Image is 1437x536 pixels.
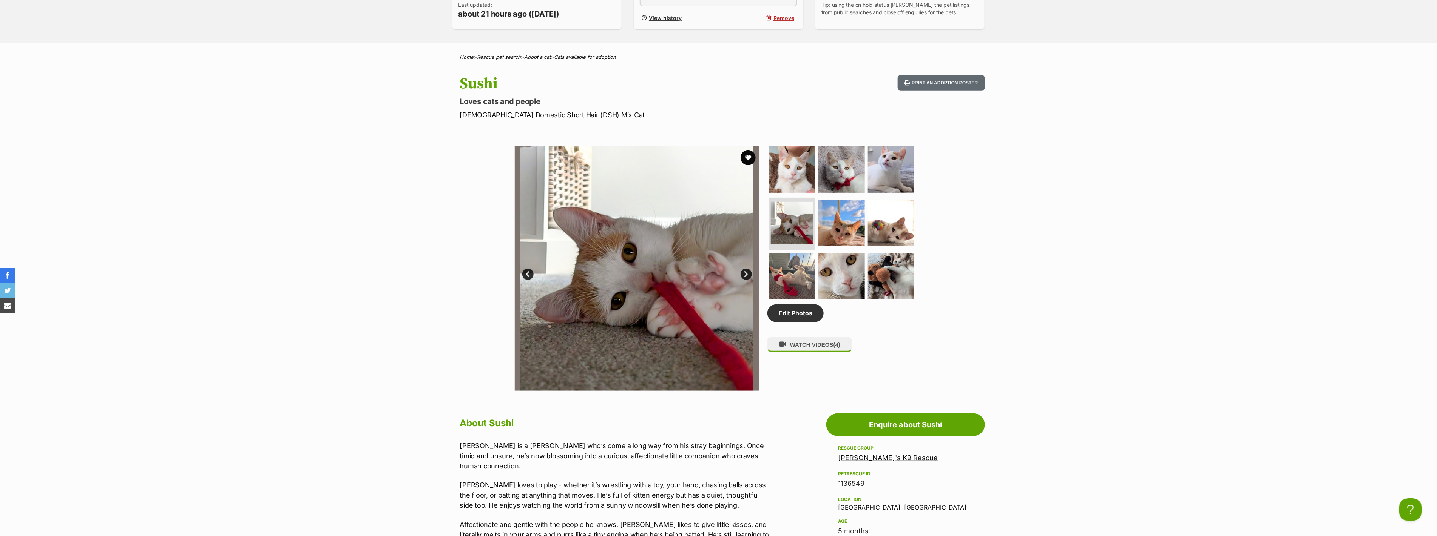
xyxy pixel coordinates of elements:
p: Loves cats and people [460,96,779,107]
button: Print an adoption poster [898,75,985,91]
div: PetRescue ID [838,471,973,477]
img: Photo of Sushi [868,253,914,299]
span: Remove [773,14,794,22]
p: Last updated: [458,1,560,19]
h1: Sushi [460,75,779,92]
img: Photo of Sushi [868,146,914,193]
a: Next [741,269,752,280]
a: Adopt a cat [525,54,551,60]
img: Photo of Sushi [818,253,865,299]
button: Remove [721,12,797,23]
div: Rescue group [838,445,973,451]
div: 1136549 [838,478,973,489]
img: Photo of Sushi [868,200,914,246]
span: (4) [833,341,840,348]
img: Photo of Sushi [769,253,815,299]
div: [GEOGRAPHIC_DATA], [GEOGRAPHIC_DATA] [838,495,973,511]
a: View history [640,12,715,23]
div: Age [838,518,973,524]
a: [PERSON_NAME]'s K9 Rescue [838,454,938,462]
a: Edit Photos [767,304,824,322]
a: Cats available for adoption [554,54,616,60]
img: Photo of Sushi [514,146,759,391]
a: Prev [522,269,534,280]
iframe: Help Scout Beacon - Open [1399,498,1422,521]
a: Enquire about Sushi [826,413,985,436]
img: Photo of Sushi [759,146,1004,391]
p: [PERSON_NAME] is a [PERSON_NAME] who’s come a long way from his stray beginnings. Once timid and ... [460,441,772,471]
img: Photo of Sushi [771,202,813,244]
span: about 21 hours ago ([DATE]) [458,9,560,19]
p: [PERSON_NAME] loves to play - whether it’s wrestling with a toy, your hand, chasing balls across ... [460,480,772,510]
p: Tip: using the on hold status [PERSON_NAME] the pet listings from public searches and close off e... [821,1,979,16]
a: Home [460,54,474,60]
h2: About Sushi [460,415,772,432]
a: Rescue pet search [477,54,521,60]
button: WATCH VIDEOS(4) [767,337,852,352]
img: Photo of Sushi [818,146,865,193]
img: Photo of Sushi [769,146,815,193]
img: Photo of Sushi [818,200,865,246]
button: favourite [741,150,756,165]
span: View history [649,14,682,22]
div: > > > [441,54,996,60]
p: [DEMOGRAPHIC_DATA] Domestic Short Hair (DSH) Mix Cat [460,110,779,120]
div: Location [838,496,973,502]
